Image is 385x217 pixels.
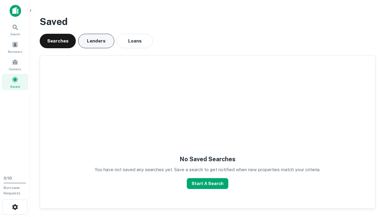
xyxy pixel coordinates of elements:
[40,34,76,48] button: Searches
[2,56,28,73] a: Contacts
[2,74,28,90] a: Saved
[10,5,21,17] img: capitalize-icon.png
[4,176,12,181] span: 0 / 10
[180,155,236,164] h5: No Saved Searches
[95,166,320,173] p: You have not saved any searches yet. Save a search to get notified when new properties match your...
[4,186,20,195] span: Borrower Requests
[117,34,153,48] button: Loans
[2,39,28,55] a: Borrowers
[9,67,21,71] span: Contacts
[355,169,385,198] iframe: Chat Widget
[2,21,28,38] a: Search
[10,84,20,89] span: Saved
[40,14,375,29] h3: Saved
[8,49,22,54] span: Borrowers
[187,178,228,189] button: Start A Search
[78,34,114,48] button: Lenders
[10,32,20,36] span: Search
